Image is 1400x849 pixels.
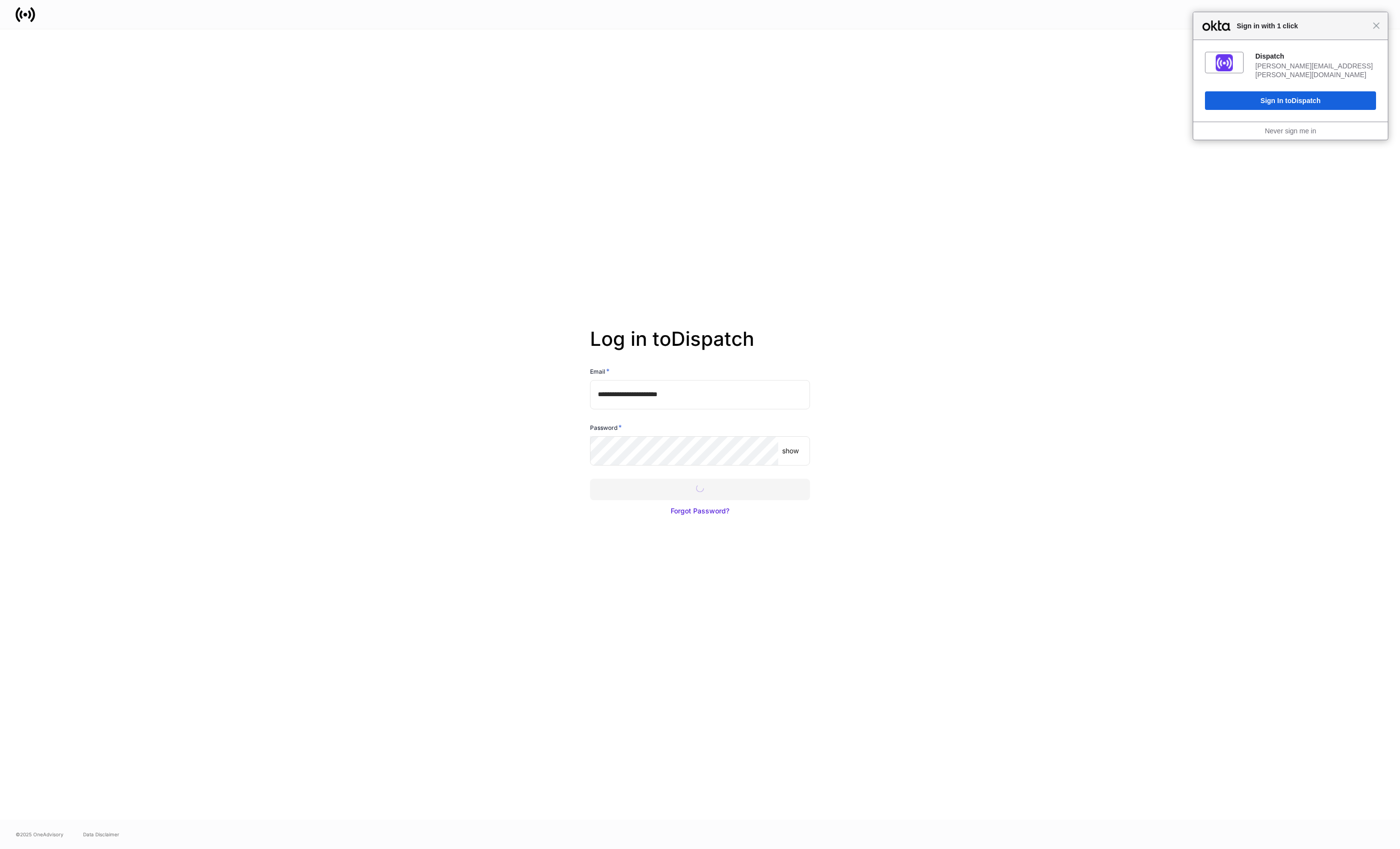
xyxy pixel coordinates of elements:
span: Close [1373,22,1380,29]
button: Sign In toDispatch [1205,91,1376,110]
span: Sign in with 1 click [1232,20,1373,32]
div: Dispatch [1255,52,1376,61]
img: fs01jxrofoggULhDH358 [1216,54,1233,71]
span: Dispatch [1291,97,1320,105]
div: [PERSON_NAME][EMAIL_ADDRESS][PERSON_NAME][DOMAIN_NAME] [1255,62,1376,79]
a: Never sign me in [1265,127,1316,135]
